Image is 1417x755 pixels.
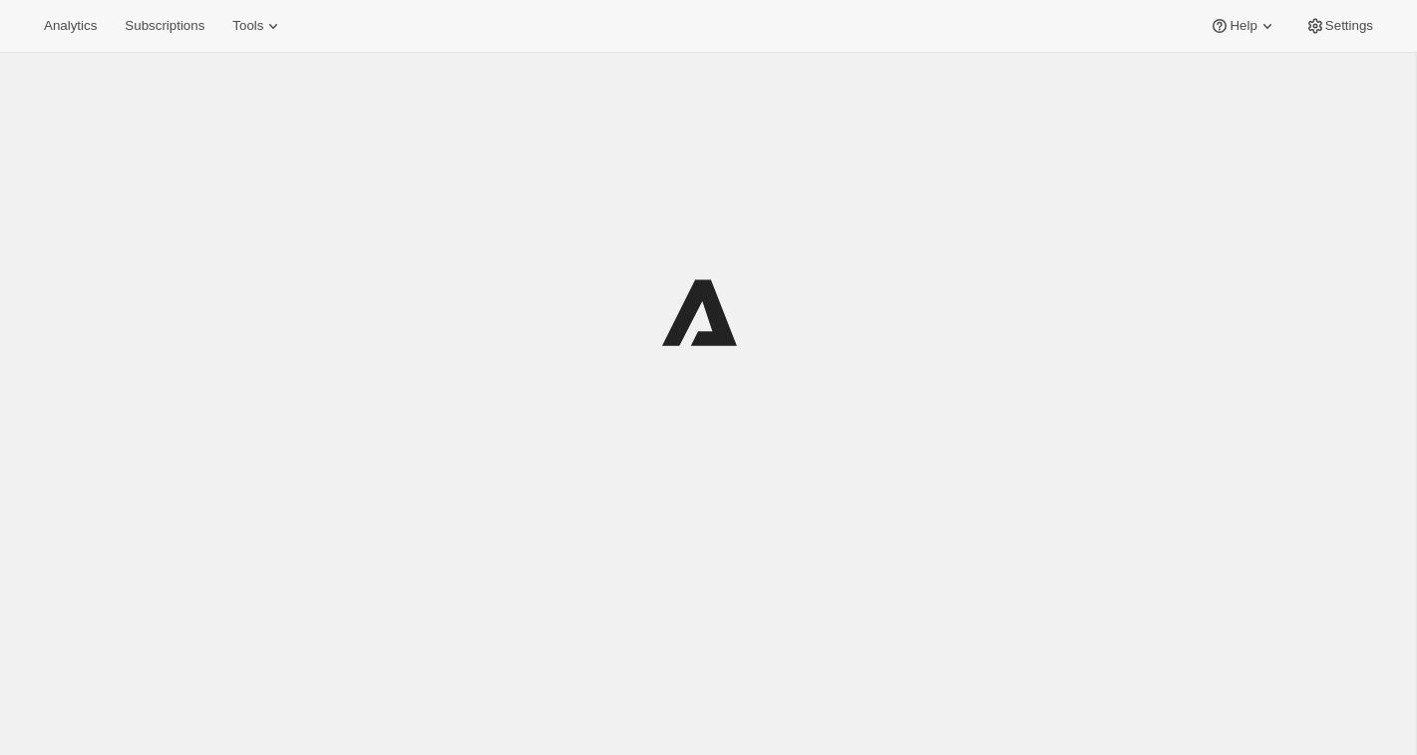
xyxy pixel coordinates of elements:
[1293,12,1385,40] button: Settings
[1230,18,1256,34] span: Help
[1198,12,1288,40] button: Help
[220,12,295,40] button: Tools
[232,18,263,34] span: Tools
[44,18,97,34] span: Analytics
[125,18,204,34] span: Subscriptions
[113,12,216,40] button: Subscriptions
[1325,18,1373,34] span: Settings
[32,12,109,40] button: Analytics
